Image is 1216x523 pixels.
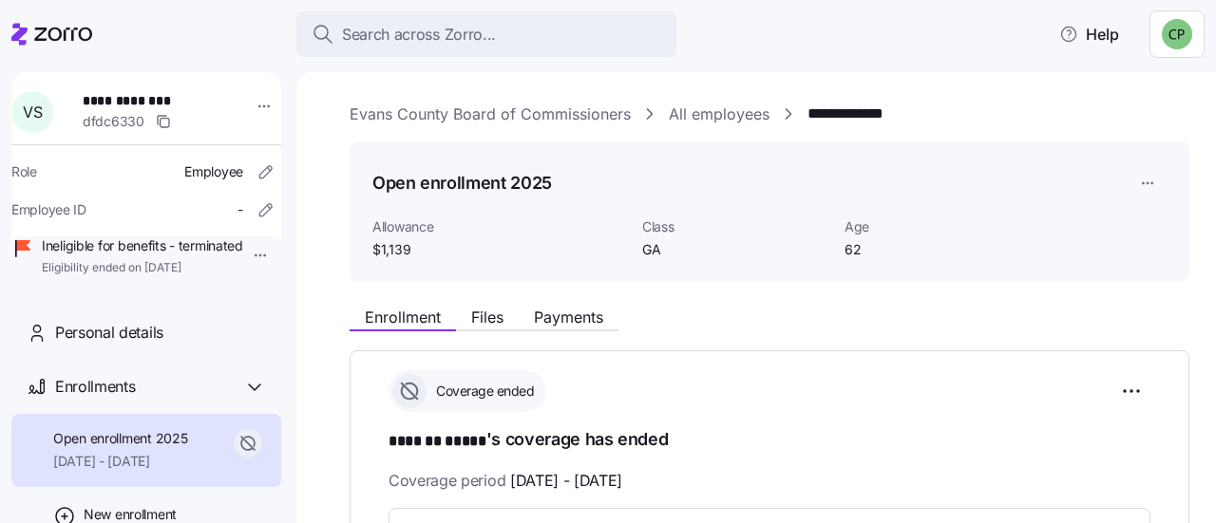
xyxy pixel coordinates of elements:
span: Payments [534,309,603,325]
span: Personal details [55,321,163,345]
span: V S [23,104,42,120]
span: GA [642,240,829,259]
img: 8424d6c99baeec437bf5dae78df33962 [1162,19,1192,49]
span: Enrollments [55,375,135,399]
span: Ineligible for benefits - terminated [42,236,243,255]
span: Open enrollment 2025 [53,429,187,448]
span: Search across Zorro... [342,23,496,47]
span: 62 [845,240,1032,259]
a: All employees [669,103,769,126]
button: Search across Zorro... [296,11,676,57]
span: [DATE] - [DATE] [53,452,187,471]
h1: Open enrollment 2025 [372,171,552,195]
button: Help [1044,15,1134,53]
h1: 's coverage has ended [389,427,1150,454]
span: $1,139 [372,240,627,259]
span: [DATE] - [DATE] [510,469,622,493]
span: Class [642,217,829,236]
span: Eligibility ended on [DATE] [42,260,243,276]
span: Employee [184,162,243,181]
span: Coverage period [389,469,622,493]
span: Age [845,217,1032,236]
span: Files [471,309,503,325]
span: dfdc6330 [83,112,144,131]
span: Allowance [372,217,627,236]
span: Help [1059,23,1119,46]
a: Evans County Board of Commissioners [350,103,631,126]
span: Employee ID [11,200,86,219]
span: - [237,200,243,219]
span: Role [11,162,37,181]
span: Coverage ended [430,382,534,401]
span: Enrollment [365,309,441,325]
